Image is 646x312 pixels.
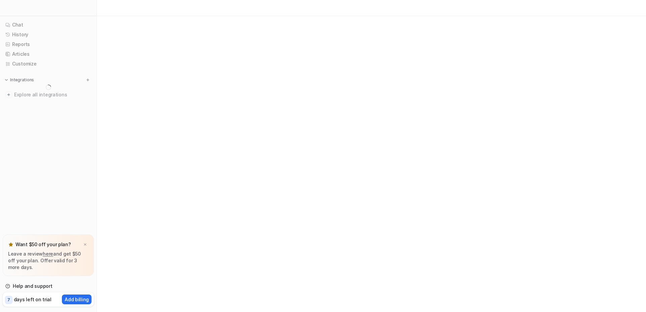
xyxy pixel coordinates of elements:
[14,296,51,303] p: days left on trial
[10,77,34,83] p: Integrations
[85,78,90,82] img: menu_add.svg
[8,242,13,247] img: star
[3,30,94,39] a: History
[83,242,87,247] img: x
[8,251,88,271] p: Leave a review and get $50 off your plan. Offer valid for 3 more days.
[3,20,94,30] a: Chat
[65,296,89,303] p: Add billing
[62,295,92,304] button: Add billing
[3,77,36,83] button: Integrations
[43,251,53,257] a: here
[3,90,94,99] a: Explore all integrations
[3,49,94,59] a: Articles
[3,40,94,49] a: Reports
[7,297,10,303] p: 7
[5,91,12,98] img: explore all integrations
[3,281,94,291] a: Help and support
[14,89,91,100] span: Explore all integrations
[3,59,94,69] a: Customize
[15,241,71,248] p: Want $50 off your plan?
[4,78,9,82] img: expand menu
